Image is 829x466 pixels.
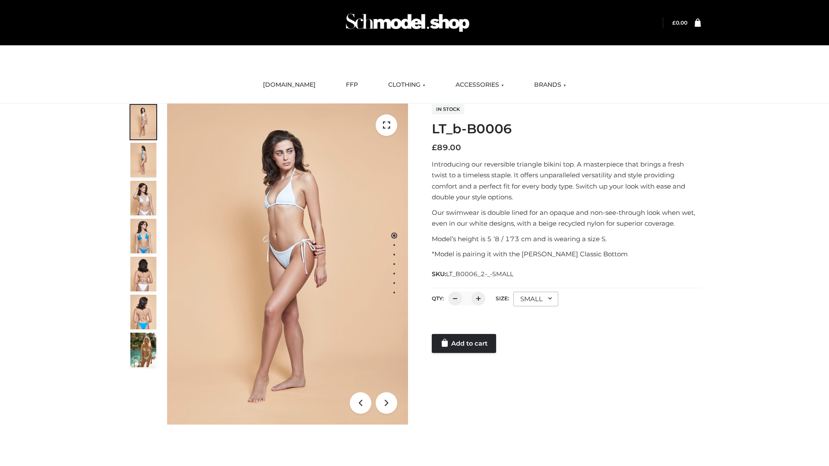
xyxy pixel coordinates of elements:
[446,270,513,278] span: LT_B0006_2-_-SMALL
[432,233,701,245] p: Model’s height is 5 ‘8 / 173 cm and is wearing a size S.
[130,181,156,215] img: ArielClassicBikiniTop_CloudNine_AzureSky_OW114ECO_3-scaled.jpg
[432,334,496,353] a: Add to cart
[672,19,687,26] a: £0.00
[130,333,156,367] img: Arieltop_CloudNine_AzureSky2.jpg
[513,292,558,306] div: SMALL
[432,143,437,152] span: £
[496,295,509,302] label: Size:
[130,257,156,291] img: ArielClassicBikiniTop_CloudNine_AzureSky_OW114ECO_7-scaled.jpg
[339,76,364,94] a: FFP
[432,159,701,203] p: Introducing our reversible triangle bikini top. A masterpiece that brings a fresh twist to a time...
[130,143,156,177] img: ArielClassicBikiniTop_CloudNine_AzureSky_OW114ECO_2-scaled.jpg
[130,295,156,329] img: ArielClassicBikiniTop_CloudNine_AzureSky_OW114ECO_8-scaled.jpg
[528,76,573,94] a: BRANDS
[432,269,514,279] span: SKU:
[449,76,510,94] a: ACCESSORIES
[432,207,701,229] p: Our swimwear is double lined for an opaque and non-see-through look when wet, even in our white d...
[672,19,687,26] bdi: 0.00
[130,219,156,253] img: ArielClassicBikiniTop_CloudNine_AzureSky_OW114ECO_4-scaled.jpg
[382,76,432,94] a: CLOTHING
[672,19,676,26] span: £
[432,121,701,137] h1: LT_b-B0006
[167,104,408,425] img: ArielClassicBikiniTop_CloudNine_AzureSky_OW114ECO_1
[343,6,472,40] img: Schmodel Admin 964
[432,295,444,302] label: QTY:
[432,104,464,114] span: In stock
[432,249,701,260] p: *Model is pairing it with the [PERSON_NAME] Classic Bottom
[130,105,156,139] img: ArielClassicBikiniTop_CloudNine_AzureSky_OW114ECO_1-scaled.jpg
[432,143,461,152] bdi: 89.00
[256,76,322,94] a: [DOMAIN_NAME]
